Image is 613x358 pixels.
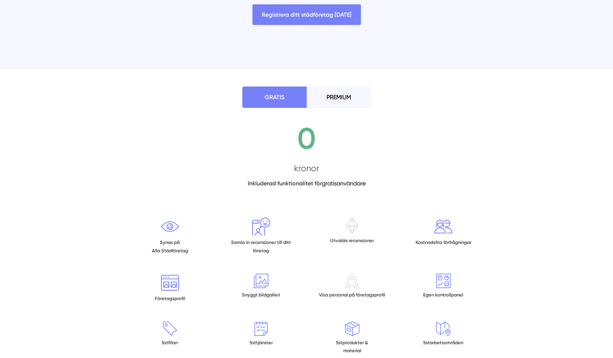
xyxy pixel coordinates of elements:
li: PREMIUM [307,87,371,108]
h6: tjänster [224,339,298,347]
a: Registrera ditt städföretag [DATE] [252,4,361,25]
li: Visa upp personalen och skicka förfrågan till specifik person. [315,274,389,304]
span: 5st [162,340,168,345]
li: Snygg företagssida som representerar ert företag [133,274,207,304]
h6: Kostnadsfria förfrågningar [406,239,480,247]
li: Unika undersidor som ger din företagssida större exponering samt sortering på utforska sidan. [133,321,207,356]
li: Välj ut recensioner som syns överst för mer kredibilitet. [315,218,389,256]
li: Samla in recensioner till din företagssida och öka i rankningen på hemsidan. [224,218,298,256]
span: gratisanvändare [322,180,366,187]
h6: Samla in recensioner till ditt företag [224,239,298,254]
h6: arbetsområden [406,339,480,347]
span: 5st [250,340,256,345]
h6: Företagsprofil [133,295,207,303]
h6: Synas på Alla Städföretag [133,239,207,254]
span: 5st [336,340,342,345]
h6: Utvalda recensioner [315,237,389,245]
li: Vi granskar alla kundförfrågningar manuellt för att säkerställa att de är äkta och kompletta [406,218,480,256]
h6: Egen kontrollpanel [406,291,480,299]
li: Visa produkterna och materialet ert företag arbetar med. [315,321,389,356]
h6: filter [133,339,207,347]
li: Du får synas på hemsidan helt utan kostnad. Rangordningen baserat på hur bra ert företag är. [133,218,207,256]
li: Hantera förfrågningar, filter, samarbeten, certifikat, CRM och allt relaterat till din företagspr... [406,274,480,304]
h6: Visa personal på företagsprofil [315,291,389,299]
li: Visa upp tidigare projekt och ert företag genom bilder. [224,274,298,304]
h6: produkter & material [315,339,389,355]
li: Visa städer och landskap ert företag utför era tjänster. [406,321,480,356]
li: GRATIS [242,87,307,108]
span: 5st [423,340,430,345]
li: Visa vilka tjänster ditt företag utför. [224,321,298,356]
h6: Snyggt bildgalleri [224,291,298,299]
